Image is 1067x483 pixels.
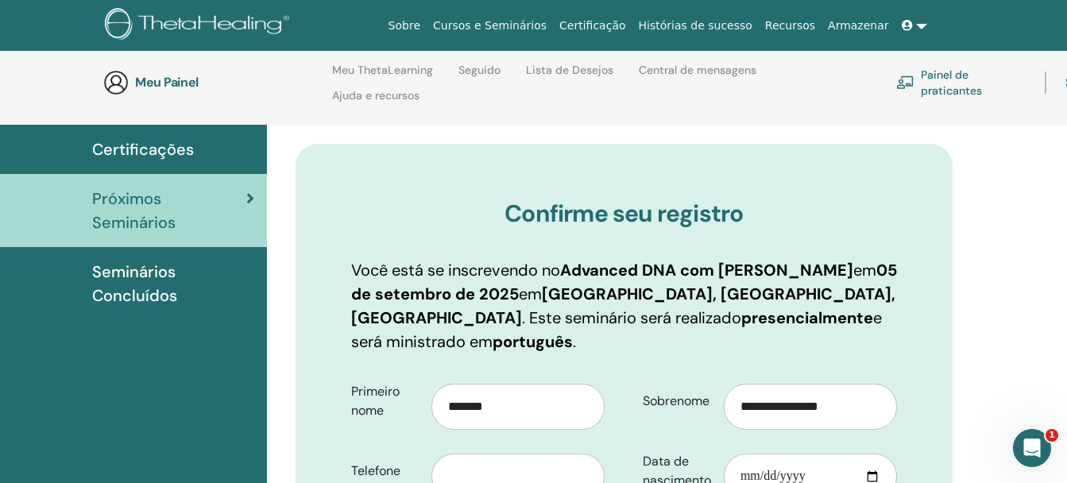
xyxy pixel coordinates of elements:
font: . [573,331,576,352]
font: [GEOGRAPHIC_DATA], [GEOGRAPHIC_DATA], [GEOGRAPHIC_DATA] [351,284,895,328]
font: Seminários Concluídos [92,261,177,306]
span: 1 [1046,429,1058,442]
font: presencialmente [741,307,873,328]
font: Próximos Seminários [92,188,176,233]
font: Sobrenome [643,392,709,409]
font: 05 de setembro de 2025 [351,260,897,304]
font: em [519,284,542,304]
font: português [493,331,573,352]
font: Telefone [351,462,400,479]
iframe: Intercom live chat [1013,429,1051,467]
font: Confirme seu registro [505,198,743,229]
font: . Este seminário será realizado [522,307,741,328]
font: e será ministrado em [351,307,882,352]
font: Você está se inscrevendo no [351,260,560,280]
font: Advanced DNA com [PERSON_NAME] [560,260,853,280]
font: em [853,260,876,280]
font: Certificações [92,139,194,160]
font: Primeiro nome [351,383,400,419]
